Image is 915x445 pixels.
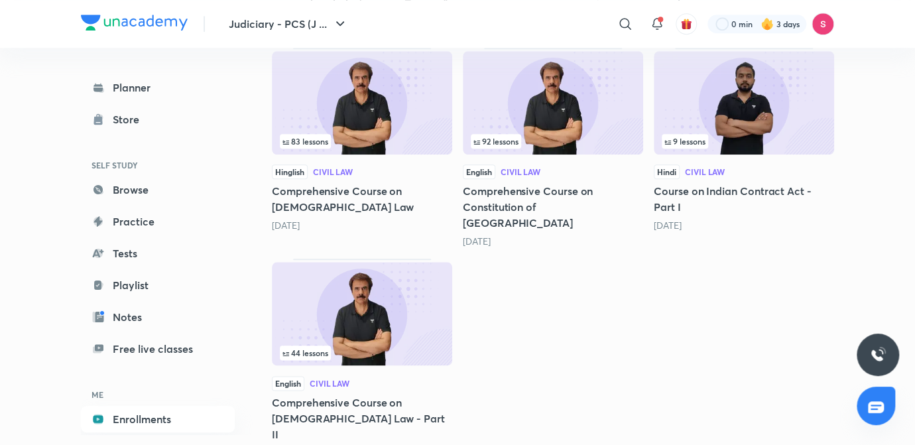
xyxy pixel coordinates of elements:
h5: Comprehensive Course on [DEMOGRAPHIC_DATA] Law [272,183,452,215]
div: Civil Law [310,379,349,387]
span: 83 lessons [282,137,328,145]
h5: Comprehensive Course on [DEMOGRAPHIC_DATA] Law - Part II [272,395,452,442]
div: Civil Law [685,168,725,176]
a: Notes [81,304,235,330]
span: English [272,376,304,391]
button: Judiciary - PCS (J ... [221,11,356,37]
a: Playlist [81,272,235,298]
a: Store [81,106,235,133]
div: 3 years ago [654,219,834,232]
span: Hinglish [272,164,308,179]
div: 3 years ago [463,235,643,248]
a: Enrollments [81,406,235,432]
div: Comprehensive Course on Hindu Law [272,48,452,248]
div: infosection [471,134,635,149]
div: infocontainer [280,134,444,149]
div: left [280,134,444,149]
div: left [662,134,826,149]
span: 44 lessons [282,349,328,357]
div: Store [113,111,147,127]
img: streak [761,17,774,31]
div: infosection [280,346,444,360]
div: Civil Law [313,168,353,176]
a: Planner [81,74,235,101]
a: Tests [81,240,235,267]
h6: SELF STUDY [81,154,235,176]
span: English [463,164,495,179]
div: 2 years ago [272,219,452,232]
h6: ME [81,383,235,406]
div: infocontainer [280,346,444,360]
img: Thumbnail [654,51,834,155]
img: Sandeep Kumar [812,13,834,35]
img: ttu [870,347,886,363]
span: Hindi [654,164,680,179]
a: Free live classes [81,336,235,362]
div: infocontainer [662,134,826,149]
span: 92 lessons [473,137,518,145]
img: Thumbnail [272,51,452,155]
div: infosection [662,134,826,149]
img: Thumbnail [272,262,452,365]
a: Browse [81,176,235,203]
div: Comprehensive Course on Constitution of India [463,48,643,248]
div: infosection [280,134,444,149]
img: Thumbnail [463,51,643,155]
a: Company Logo [81,15,188,34]
img: Company Logo [81,15,188,31]
div: Civil Law [501,168,540,176]
h5: Course on Indian Contract Act - Part I [654,183,834,215]
h5: Comprehensive Course on Constitution of [GEOGRAPHIC_DATA] [463,183,643,231]
img: avatar [680,18,692,30]
div: Course on Indian Contract Act - Part I [654,48,834,248]
div: left [471,134,635,149]
div: left [280,346,444,360]
span: 9 lessons [664,137,705,145]
button: avatar [676,13,697,34]
a: Practice [81,208,235,235]
div: infocontainer [471,134,635,149]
